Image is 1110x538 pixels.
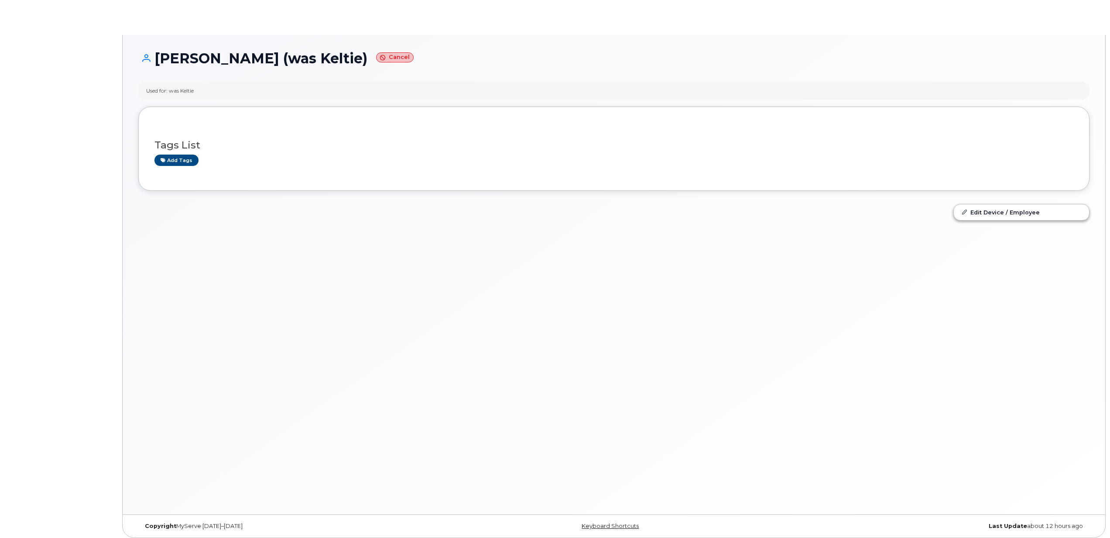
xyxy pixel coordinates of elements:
a: Keyboard Shortcuts [582,523,639,529]
div: Used for: was Keltie [146,87,194,94]
strong: Last Update [989,523,1027,529]
div: MyServe [DATE]–[DATE] [138,523,456,530]
h3: Tags List [154,140,1073,151]
a: Edit Device / Employee [954,204,1089,220]
a: Add tags [154,155,199,166]
div: about 12 hours ago [772,523,1089,530]
h1: [PERSON_NAME] (was Keltie) [138,51,1089,66]
strong: Copyright [145,523,176,529]
small: Cancel [376,52,414,62]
